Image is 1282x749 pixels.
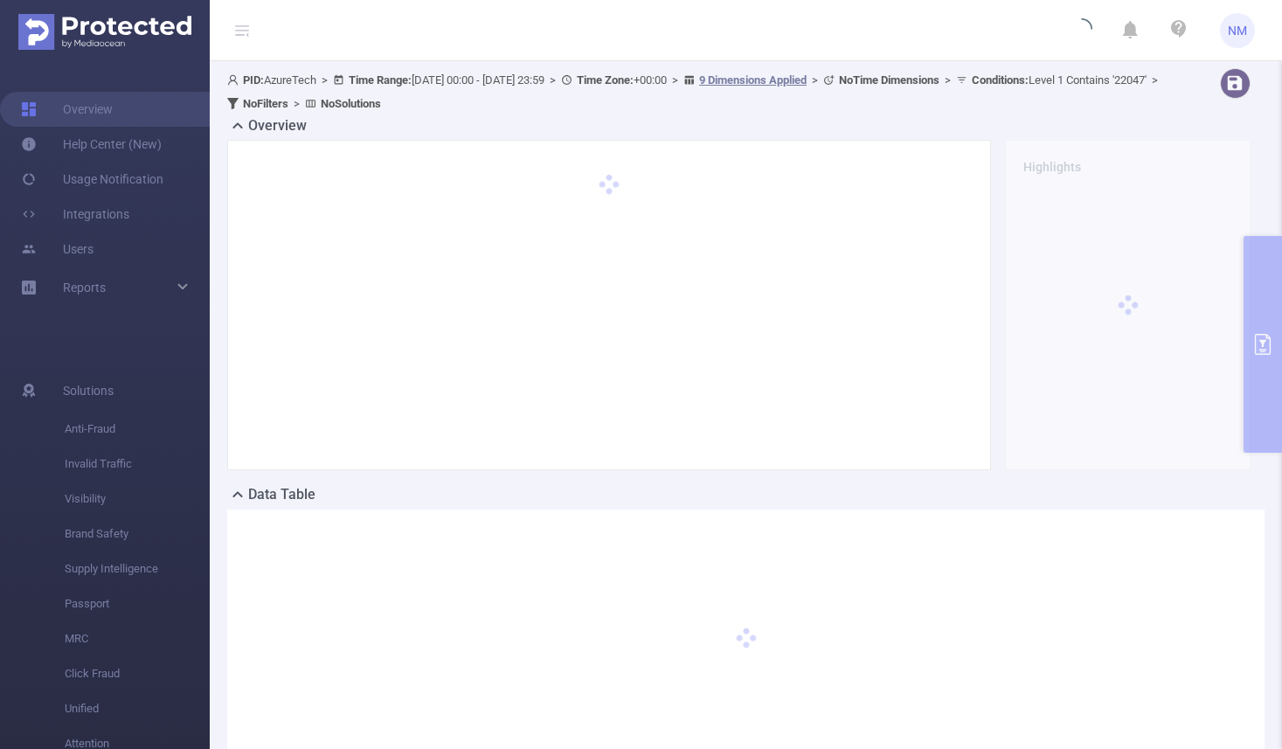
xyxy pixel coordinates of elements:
[349,73,412,87] b: Time Range:
[65,621,210,656] span: MRC
[807,73,823,87] span: >
[21,197,129,232] a: Integrations
[577,73,634,87] b: Time Zone:
[65,412,210,447] span: Anti-Fraud
[288,97,305,110] span: >
[248,115,307,136] h2: Overview
[1228,13,1247,48] span: NM
[21,232,94,267] a: Users
[544,73,561,87] span: >
[63,270,106,305] a: Reports
[65,656,210,691] span: Click Fraud
[972,73,1147,87] span: Level 1 Contains '22047'
[65,691,210,726] span: Unified
[1147,73,1163,87] span: >
[63,373,114,408] span: Solutions
[248,484,315,505] h2: Data Table
[65,551,210,586] span: Supply Intelligence
[21,92,113,127] a: Overview
[21,162,163,197] a: Usage Notification
[972,73,1029,87] b: Conditions :
[227,73,1163,110] span: AzureTech [DATE] 00:00 - [DATE] 23:59 +00:00
[65,586,210,621] span: Passport
[18,14,191,50] img: Protected Media
[939,73,956,87] span: >
[63,281,106,295] span: Reports
[667,73,683,87] span: >
[243,73,264,87] b: PID:
[1071,18,1092,43] i: icon: loading
[65,482,210,517] span: Visibility
[65,517,210,551] span: Brand Safety
[316,73,333,87] span: >
[321,97,381,110] b: No Solutions
[65,447,210,482] span: Invalid Traffic
[839,73,939,87] b: No Time Dimensions
[699,73,807,87] u: 9 Dimensions Applied
[243,97,288,110] b: No Filters
[21,127,162,162] a: Help Center (New)
[227,74,243,86] i: icon: user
